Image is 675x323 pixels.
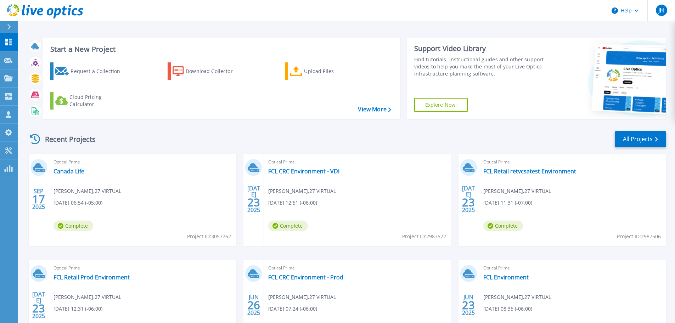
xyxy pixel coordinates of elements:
[187,233,231,240] span: Project ID: 3057762
[462,292,475,318] div: JUN 2025
[414,56,546,77] div: Find tutorials, instructional guides and other support videos to help you make the most of your L...
[462,302,475,308] span: 23
[268,199,317,207] span: [DATE] 12:51 (-06:00)
[414,98,468,112] a: Explore Now!
[414,44,546,53] div: Support Video Library
[54,158,232,166] span: Optical Prime
[50,62,129,80] a: Request a Collection
[54,187,121,195] span: [PERSON_NAME] , 27 VIRTUAL
[268,168,339,175] a: FCL CRC Environment - VDI
[483,264,662,272] span: Optical Prime
[50,45,391,53] h3: Start a New Project
[247,199,260,205] span: 23
[54,274,130,281] a: FCL Retail Prod Environment
[483,168,576,175] a: FCL Retail retvcsatest Environment
[483,221,523,231] span: Complete
[268,293,336,301] span: [PERSON_NAME] , 27 VIRTUAL
[69,94,126,108] div: Cloud Pricing Calculator
[32,292,45,318] div: [DATE] 2025
[617,233,661,240] span: Project ID: 2987506
[32,305,45,311] span: 23
[462,186,475,212] div: [DATE] 2025
[71,64,127,78] div: Request a Collection
[483,158,662,166] span: Optical Prime
[268,274,343,281] a: FCL CRC Environment - Prod
[268,264,447,272] span: Optical Prime
[615,131,666,147] a: All Projects
[268,187,336,195] span: [PERSON_NAME] , 27 VIRTUAL
[268,221,308,231] span: Complete
[54,293,121,301] span: [PERSON_NAME] , 27 VIRTUAL
[54,199,102,207] span: [DATE] 06:54 (-05:00)
[358,106,391,113] a: View More
[268,305,317,313] span: [DATE] 07:24 (-06:00)
[32,196,45,202] span: 17
[247,292,260,318] div: JUN 2025
[268,158,447,166] span: Optical Prime
[483,305,532,313] span: [DATE] 08:35 (-06:00)
[54,264,232,272] span: Optical Prime
[658,7,664,13] span: JH
[54,305,102,313] span: [DATE] 12:31 (-06:00)
[32,186,45,212] div: SEP 2025
[247,302,260,308] span: 26
[186,64,242,78] div: Download Collector
[168,62,247,80] a: Download Collector
[54,221,93,231] span: Complete
[50,92,129,110] a: Cloud Pricing Calculator
[247,186,260,212] div: [DATE] 2025
[27,130,105,148] div: Recent Projects
[483,274,529,281] a: FCL Environment
[304,64,361,78] div: Upload Files
[483,293,551,301] span: [PERSON_NAME] , 27 VIRTUAL
[285,62,364,80] a: Upload Files
[483,187,551,195] span: [PERSON_NAME] , 27 VIRTUAL
[483,199,532,207] span: [DATE] 11:31 (-07:00)
[402,233,446,240] span: Project ID: 2987522
[462,199,475,205] span: 23
[54,168,84,175] a: Canada Life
